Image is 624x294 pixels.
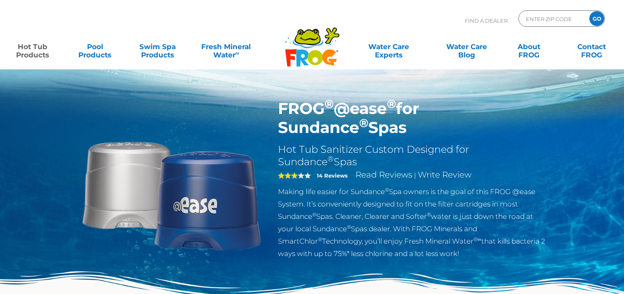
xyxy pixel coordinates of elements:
a: AboutFROG [505,38,553,55]
img: Frog Products Logo [280,17,344,67]
span: 3 [278,172,298,179]
a: Write Review [418,170,471,180]
a: Read Reviews [356,170,412,180]
span: | [414,171,416,179]
img: Sundance-cartridges-2.png [77,99,266,288]
sup: ® [427,211,431,218]
sup: ∞ [235,50,239,56]
strong: 14 Reviews [317,172,348,179]
sup: ® [318,236,322,242]
sup: ® [327,154,334,164]
a: PoolProducts [71,38,120,55]
sup: ® [347,224,351,230]
sup: ® [385,187,389,193]
a: Swim SpaProducts [133,38,182,55]
sup: ® [325,97,334,111]
h2: Hot Tub Sanitizer Custom Designed for Sundance Spas [278,143,547,168]
sup: ® [359,116,368,130]
a: Water CareExperts [349,38,428,55]
a: ContactFROG [567,38,616,55]
input: GO [589,11,604,26]
a: Water CareBlog [442,38,491,55]
a: Fresh MineralWater∞ [196,38,257,55]
p: Find A Dealer [465,10,508,31]
a: Hot TubProducts [8,38,57,55]
p: Making life easier for Sundance Spa owners is the goal of this FROG @ease System. It’s convenient... [278,185,547,260]
sup: ® [387,97,396,111]
sup: ® [312,211,316,218]
sup: ®∞ [473,236,481,242]
h1: FROG @ease for Sundance Spas [278,99,547,137]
